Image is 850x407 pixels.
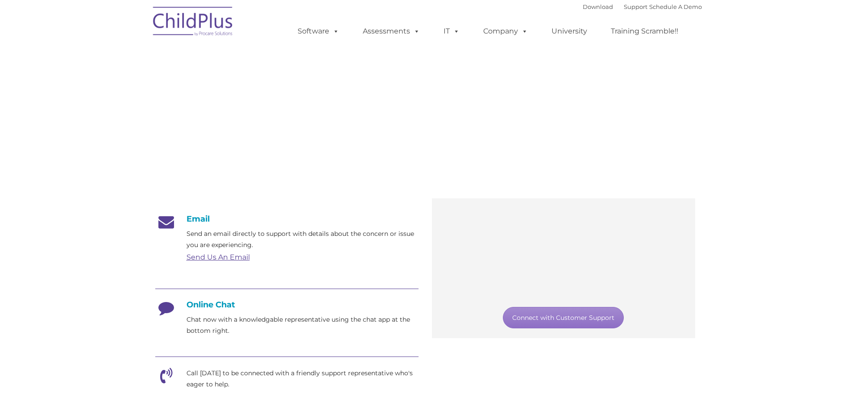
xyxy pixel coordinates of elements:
p: Call [DATE] to be connected with a friendly support representative who's eager to help. [187,368,419,390]
p: Chat now with a knowledgable representative using the chat app at the bottom right. [187,314,419,336]
a: Download [583,3,613,10]
a: Send Us An Email [187,253,250,261]
a: Company [474,22,537,40]
a: Assessments [354,22,429,40]
a: Training Scramble!! [602,22,687,40]
h4: Online Chat [155,300,419,310]
p: Send an email directly to support with details about the concern or issue you are experiencing. [187,228,419,251]
a: Connect with Customer Support [503,307,624,328]
a: IT [435,22,469,40]
a: Support [624,3,647,10]
a: Schedule A Demo [649,3,702,10]
a: Software [289,22,348,40]
img: ChildPlus by Procare Solutions [149,0,238,45]
a: University [543,22,596,40]
h4: Email [155,214,419,224]
font: | [583,3,702,10]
